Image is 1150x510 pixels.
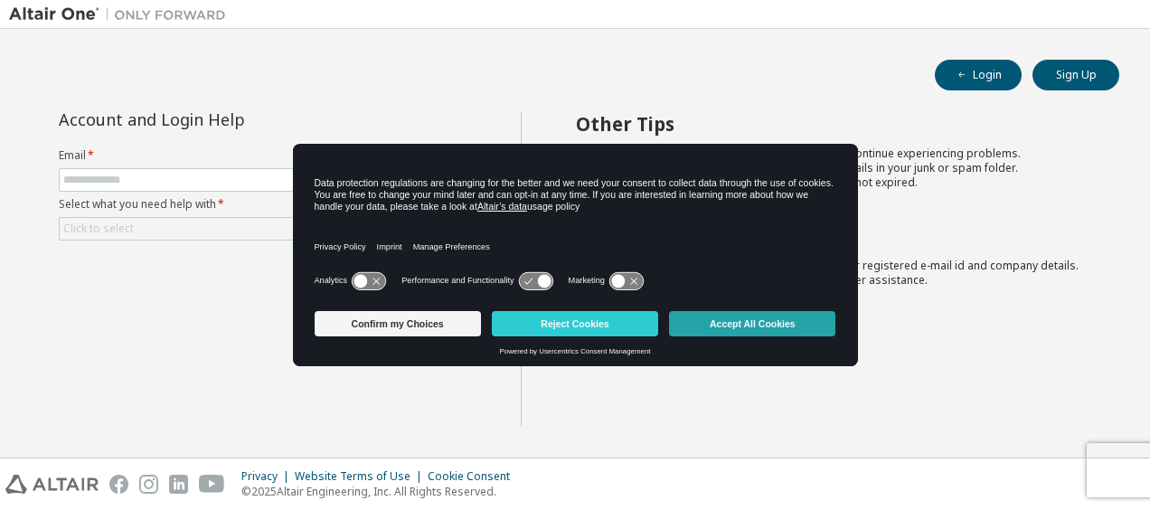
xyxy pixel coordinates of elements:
[169,475,188,494] img: linkedin.svg
[60,218,470,240] div: Click to select
[241,469,295,484] div: Privacy
[59,148,471,163] label: Email
[139,475,158,494] img: instagram.svg
[59,112,389,127] div: Account and Login Help
[59,197,471,212] label: Select what you need help with
[241,484,521,499] p: © 2025 Altair Engineering, Inc. All Rights Reserved.
[199,475,225,494] img: youtube.svg
[9,5,235,24] img: Altair One
[5,475,99,494] img: altair_logo.svg
[935,60,1022,90] button: Login
[63,222,134,236] div: Click to select
[428,469,521,484] div: Cookie Consent
[295,469,428,484] div: Website Terms of Use
[576,112,1088,136] h2: Other Tips
[1032,60,1119,90] button: Sign Up
[109,475,128,494] img: facebook.svg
